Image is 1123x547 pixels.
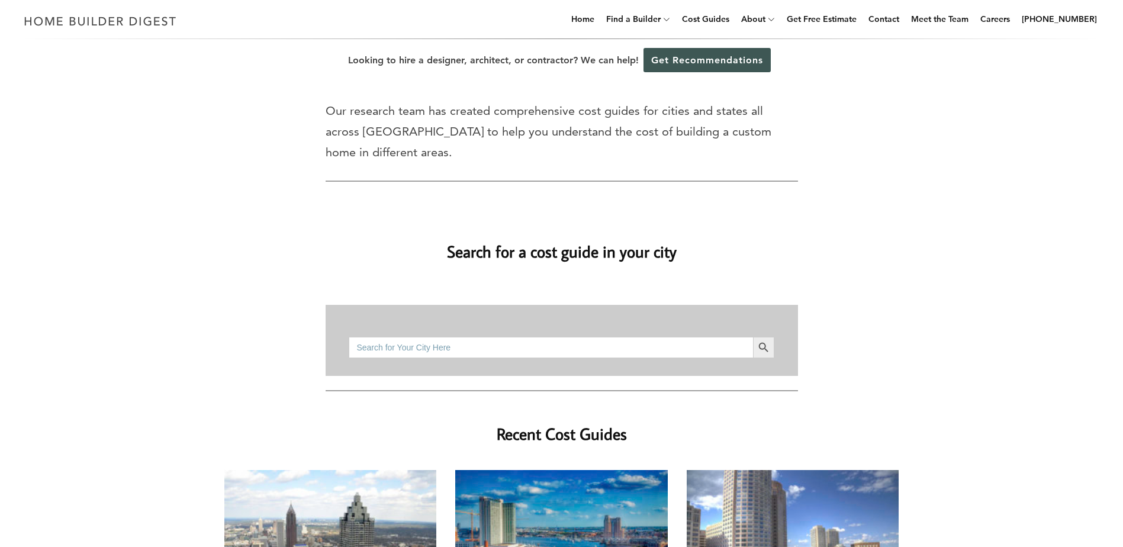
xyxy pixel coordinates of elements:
[326,406,798,446] h2: Recent Cost Guides
[19,9,182,33] img: Home Builder Digest
[349,337,752,358] input: Search for Your City Here
[224,223,899,263] h2: Search for a cost guide in your city
[643,48,771,72] a: Get Recommendations
[757,341,770,354] svg: Search
[326,101,798,163] p: Our research team has created comprehensive cost guides for cities and states all across [GEOGRAP...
